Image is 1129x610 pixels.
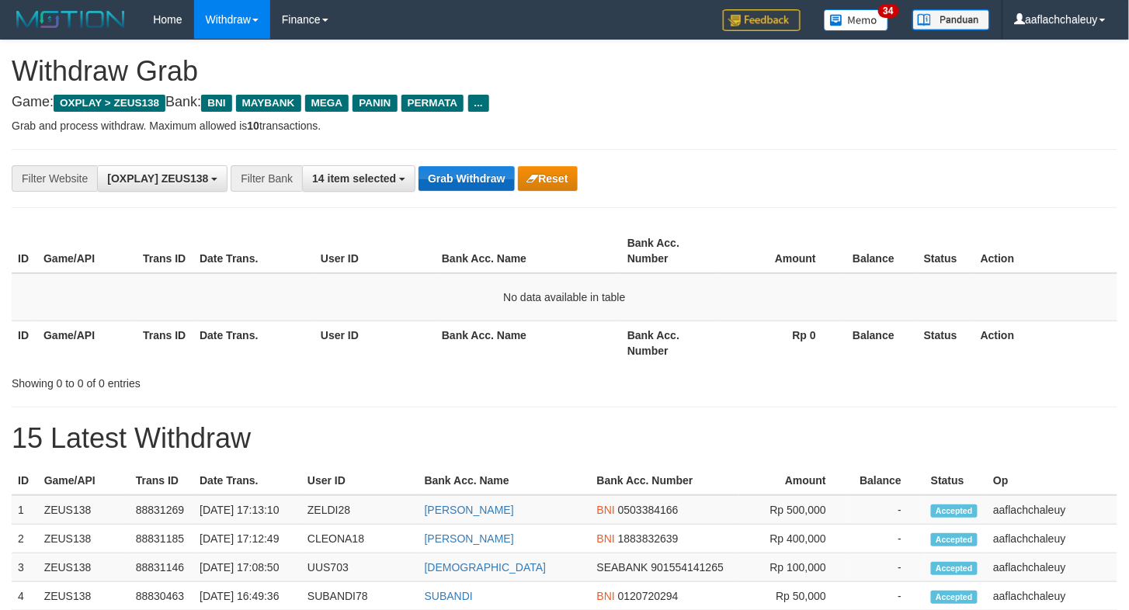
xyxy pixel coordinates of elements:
th: ID [12,229,37,273]
th: User ID [301,466,419,495]
th: Action [974,229,1117,273]
th: Bank Acc. Number [591,466,740,495]
img: Button%20Memo.svg [824,9,889,31]
th: Date Trans. [193,321,314,365]
div: Showing 0 to 0 of 0 entries [12,369,459,391]
td: 88831185 [130,525,193,553]
span: Copy 901554141265 to clipboard [651,561,724,574]
a: [DEMOGRAPHIC_DATA] [425,561,547,574]
span: Copy 1883832639 to clipboard [618,532,679,545]
span: Accepted [931,591,978,604]
th: Action [974,321,1117,365]
button: Reset [518,166,578,191]
td: [DATE] 17:12:49 [193,525,301,553]
h1: Withdraw Grab [12,56,1117,87]
button: [OXPLAY] ZEUS138 [97,165,228,192]
span: Accepted [931,504,978,518]
th: Game/API [37,229,137,273]
td: Rp 400,000 [739,525,849,553]
td: 3 [12,553,38,582]
th: Bank Acc. Name [436,229,621,273]
td: UUS703 [301,553,419,582]
span: MAYBANK [236,95,301,112]
th: Amount [721,229,839,273]
span: 34 [878,4,899,18]
td: 88831146 [130,553,193,582]
td: CLEONA18 [301,525,419,553]
a: [PERSON_NAME] [425,532,514,545]
strong: 10 [247,120,259,132]
span: PANIN [353,95,397,112]
h1: 15 Latest Withdraw [12,423,1117,454]
span: Copy 0120720294 to clipboard [618,590,679,602]
th: Status [918,321,974,365]
th: Trans ID [137,229,193,273]
th: Balance [839,321,918,365]
span: BNI [597,504,615,516]
td: 88831269 [130,495,193,525]
td: Rp 500,000 [739,495,849,525]
th: Balance [849,466,925,495]
th: Bank Acc. Number [621,229,721,273]
td: 1 [12,495,38,525]
td: Rp 100,000 [739,553,849,582]
span: BNI [597,532,615,545]
th: ID [12,466,38,495]
span: Accepted [931,533,978,546]
th: Op [987,466,1117,495]
td: ZELDI28 [301,495,419,525]
td: ZEUS138 [38,553,130,582]
th: Amount [739,466,849,495]
th: Game/API [38,466,130,495]
th: Trans ID [130,466,193,495]
span: BNI [597,590,615,602]
th: Bank Acc. Name [419,466,591,495]
th: Bank Acc. Name [436,321,621,365]
span: Accepted [931,562,978,575]
td: aaflachchaleuy [987,495,1117,525]
td: ZEUS138 [38,495,130,525]
a: SUBANDI [425,590,473,602]
td: 2 [12,525,38,553]
th: Date Trans. [193,229,314,273]
span: 14 item selected [312,172,396,185]
span: PERMATA [401,95,464,112]
div: Filter Bank [231,165,302,192]
th: Rp 0 [721,321,839,365]
img: panduan.png [912,9,990,30]
th: Status [918,229,974,273]
td: - [849,495,925,525]
span: [OXPLAY] ZEUS138 [107,172,208,185]
th: Bank Acc. Number [621,321,721,365]
th: User ID [314,229,436,273]
td: [DATE] 17:13:10 [193,495,301,525]
img: MOTION_logo.png [12,8,130,31]
span: OXPLAY > ZEUS138 [54,95,165,112]
p: Grab and process withdraw. Maximum allowed is transactions. [12,118,1117,133]
th: Date Trans. [193,466,301,495]
th: User ID [314,321,436,365]
span: BNI [201,95,231,112]
span: MEGA [305,95,349,112]
td: - [849,553,925,582]
th: Game/API [37,321,137,365]
td: aaflachchaleuy [987,525,1117,553]
td: [DATE] 17:08:50 [193,553,301,582]
h4: Game: Bank: [12,95,1117,110]
th: Balance [839,229,918,273]
a: [PERSON_NAME] [425,504,514,516]
button: 14 item selected [302,165,415,192]
td: ZEUS138 [38,525,130,553]
div: Filter Website [12,165,97,192]
th: Status [925,466,987,495]
td: - [849,525,925,553]
td: aaflachchaleuy [987,553,1117,582]
span: ... [468,95,489,112]
th: Trans ID [137,321,193,365]
button: Grab Withdraw [419,166,514,191]
td: No data available in table [12,273,1117,321]
span: Copy 0503384166 to clipboard [618,504,679,516]
img: Feedback.jpg [723,9,801,31]
span: SEABANK [597,561,648,574]
th: ID [12,321,37,365]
